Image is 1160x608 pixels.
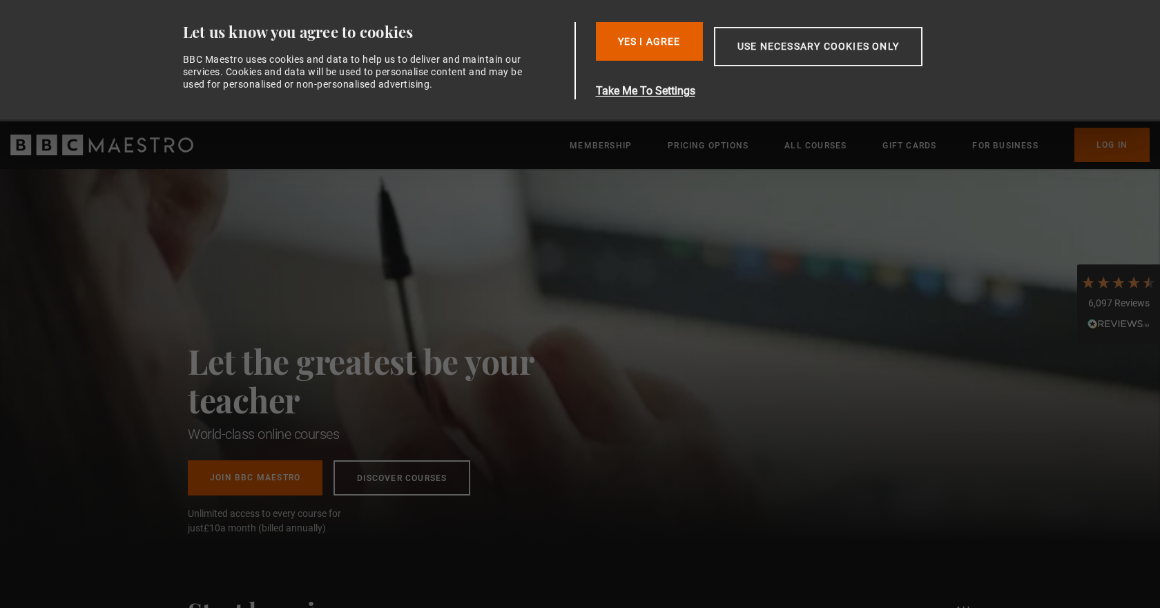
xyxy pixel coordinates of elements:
[188,342,595,419] h2: Let the greatest be your teacher
[570,139,632,153] a: Membership
[570,128,1150,162] nav: Primary
[596,83,988,99] button: Take Me To Settings
[784,139,847,153] a: All Courses
[1081,317,1157,333] div: Read All Reviews
[1081,297,1157,311] div: 6,097 Reviews
[714,27,922,66] button: Use necessary cookies only
[183,22,570,42] div: Let us know you agree to cookies
[1087,319,1150,328] img: REVIEWS.io
[972,139,1038,153] a: For business
[1081,275,1157,290] div: 4.7 Stars
[188,424,595,444] h1: World-class online courses
[188,460,322,496] a: Join BBC Maestro
[668,139,748,153] a: Pricing Options
[596,22,703,61] button: Yes I Agree
[333,460,470,496] a: Discover Courses
[204,522,220,533] span: £10
[188,507,374,536] span: Unlimited access to every course for just a month (billed annually)
[183,53,531,91] div: BBC Maestro uses cookies and data to help us to deliver and maintain our services. Cookies and da...
[10,135,193,155] svg: BBC Maestro
[1074,128,1150,162] a: Log In
[882,139,936,153] a: Gift Cards
[1077,264,1160,344] div: 6,097 ReviewsRead All Reviews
